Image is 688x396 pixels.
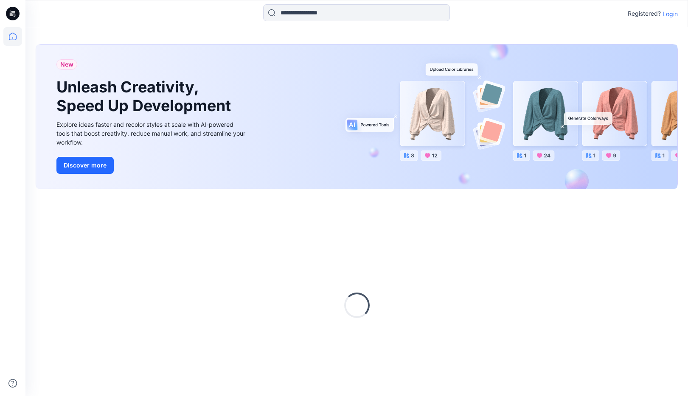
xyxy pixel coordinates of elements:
[56,120,247,147] div: Explore ideas faster and recolor styles at scale with AI-powered tools that boost creativity, red...
[628,8,661,19] p: Registered?
[60,59,73,70] span: New
[56,78,235,114] h1: Unleash Creativity, Speed Up Development
[56,157,247,174] a: Discover more
[663,9,678,18] p: Login
[56,157,114,174] button: Discover more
